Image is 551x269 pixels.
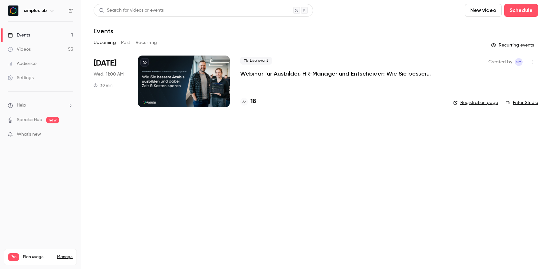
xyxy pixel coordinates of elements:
[453,99,498,106] a: Registration page
[240,57,272,65] span: Live event
[99,7,164,14] div: Search for videos or events
[94,71,124,78] span: Wed, 11:00 AM
[121,37,130,48] button: Past
[488,40,538,50] button: Recurring events
[8,32,30,38] div: Events
[94,58,117,68] span: [DATE]
[250,97,256,106] h4: 18
[94,27,113,35] h1: Events
[240,97,256,106] a: 18
[94,56,128,107] div: Oct 15 Wed, 11:00 AM (Europe/Berlin)
[240,70,434,78] a: Webinar für Ausbilder, HR-Manager und Entscheider: Wie Sie bessere Azubis ausbilden und dabei Zei...
[506,99,538,106] a: Enter Studio
[57,254,73,260] a: Manage
[8,253,19,261] span: Pro
[465,4,502,17] button: New video
[136,37,157,48] button: Recurring
[8,60,36,67] div: Audience
[8,5,18,16] img: simpleclub
[8,75,34,81] div: Settings
[488,58,512,66] span: Created by
[94,83,113,88] div: 30 min
[8,102,73,109] li: help-dropdown-opener
[8,46,31,53] div: Videos
[17,131,41,138] span: What's new
[65,132,73,138] iframe: Noticeable Trigger
[17,102,26,109] span: Help
[46,117,59,123] span: new
[516,58,522,66] span: sM
[24,7,47,14] h6: simpleclub
[504,4,538,17] button: Schedule
[17,117,42,123] a: SpeakerHub
[94,37,116,48] button: Upcoming
[23,254,53,260] span: Plan usage
[515,58,523,66] span: simpleclub Marketing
